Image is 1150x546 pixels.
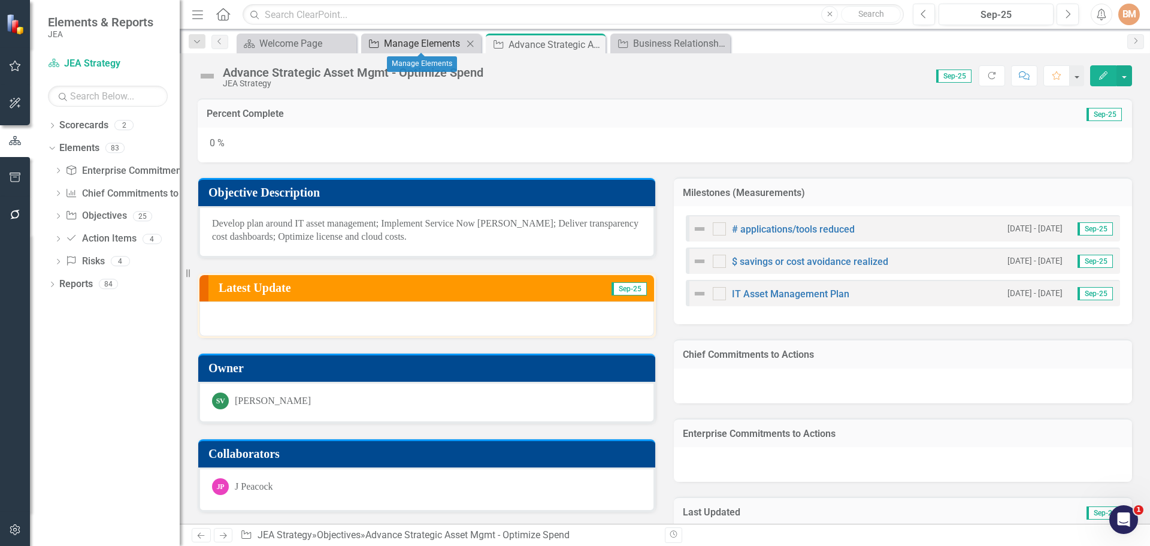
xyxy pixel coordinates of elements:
span: Sep-25 [1078,287,1113,300]
div: 83 [105,143,125,153]
img: Not Defined [198,67,217,86]
small: JEA [48,29,153,39]
div: Advance Strategic Asset Mgmt - Optimize Spend [223,66,483,79]
div: 84 [99,279,118,289]
h3: Collaborators [208,447,649,460]
h3: Milestones (Measurements) [683,188,1123,198]
a: Action Items [65,232,136,246]
a: Welcome Page [240,36,353,51]
div: 0 % [198,128,1132,162]
a: Chief Commitments to Actions [65,187,213,201]
input: Search ClearPoint... [243,4,904,25]
a: Enterprise Commitments to Actions [65,164,234,178]
div: SV [212,393,229,409]
button: Search [841,6,901,23]
span: Sep-25 [1078,255,1113,268]
span: Sep-25 [1087,108,1122,121]
a: IT Asset Management Plan [732,288,849,300]
small: [DATE] - [DATE] [1007,288,1063,299]
a: Risks [65,255,104,269]
small: [DATE] - [DATE] [1007,255,1063,267]
div: Welcome Page [259,36,353,51]
h3: Enterprise Commitments to Actions [683,429,1123,439]
div: 4 [111,257,130,267]
span: Sep-25 [612,282,647,295]
div: JEA Strategy [223,79,483,88]
div: Manage Elements [387,56,457,72]
h3: Owner [208,361,649,375]
div: Manage Elements [384,36,463,51]
span: 1 [1134,505,1143,515]
span: Sep-25 [1078,222,1113,236]
button: Sep-25 [939,4,1054,25]
img: Not Defined [692,286,707,301]
div: 25 [133,211,152,221]
img: Not Defined [692,254,707,269]
a: JEA Strategy [48,57,168,71]
div: [PERSON_NAME] [235,394,311,408]
span: Search [858,9,884,19]
div: 2 [114,120,134,131]
iframe: Intercom live chat [1109,505,1138,534]
a: $ savings or cost avoidance realized [732,256,888,267]
div: Sep-25 [943,8,1049,22]
a: Elements [59,141,99,155]
img: ClearPoint Strategy [6,14,27,35]
div: JP [212,478,229,495]
a: # applications/tools reduced [732,224,855,235]
span: Sep-25 [936,70,972,83]
div: Business Relationship Management [633,36,727,51]
h3: Last Updated [683,507,952,518]
span: Sep-25 [1087,506,1122,520]
a: JEA Strategy [258,529,312,541]
h3: Percent Complete [207,108,829,119]
small: [DATE] - [DATE] [1007,223,1063,234]
button: BM [1118,4,1140,25]
span: Elements & Reports [48,15,153,29]
a: Scorecards [59,119,108,132]
div: Advance Strategic Asset Mgmt - Optimize Spend [365,529,570,541]
input: Search Below... [48,86,168,107]
a: Objectives [317,529,361,541]
div: Advance Strategic Asset Mgmt - Optimize Spend [509,37,603,52]
a: Objectives [65,209,126,223]
a: Business Relationship Management [613,36,727,51]
a: Manage Elements [364,36,463,51]
div: 4 [143,234,162,244]
h3: Chief Commitments to Actions [683,349,1123,360]
div: » » [240,529,656,542]
span: Develop plan around IT asset management; Implement Service Now [PERSON_NAME]; Deliver transparenc... [212,218,638,242]
div: J Peacock [235,480,273,494]
a: Reports [59,277,93,291]
h3: Latest Update [219,281,504,294]
img: Not Defined [692,222,707,236]
h3: Objective Description [208,186,649,199]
